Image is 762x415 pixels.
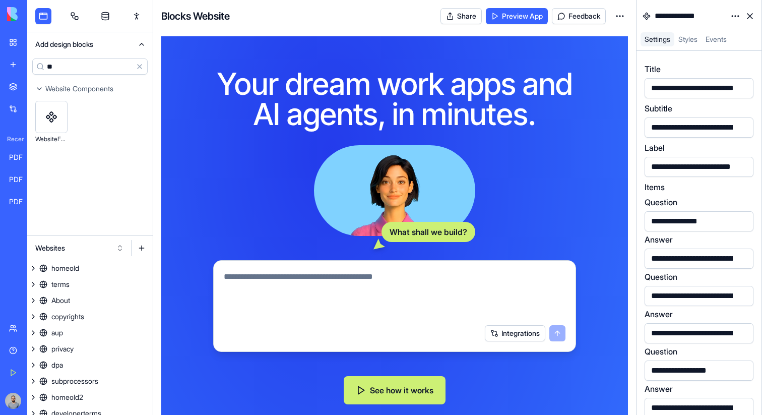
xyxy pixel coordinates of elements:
button: Share [440,8,482,24]
div: homeold [51,263,79,273]
img: image_123650291_bsq8ao.jpg [5,393,21,409]
div: privacy [51,344,74,354]
a: terms [27,276,153,292]
button: Integrations [485,325,545,341]
a: PDF Viewer [3,169,43,190]
div: About [51,295,70,306]
div: PDF Viewer [9,174,37,185]
label: Items [645,181,665,193]
a: homeold2 [27,389,153,405]
label: Subtitle [645,102,672,114]
label: Question [645,345,677,358]
button: Add design blocks [27,32,153,56]
a: Settings [641,32,674,46]
button: See how it works [344,376,446,404]
div: copyrights [51,312,84,322]
a: Events [702,32,731,46]
label: Label [645,142,665,154]
a: privacy [27,341,153,357]
label: Answer [645,383,673,395]
img: logo [7,7,70,21]
a: homeold [27,260,153,276]
a: Preview App [486,8,548,24]
span: Settings [645,35,670,43]
div: aup [51,328,63,338]
a: About [27,292,153,309]
a: subprocessors [27,373,153,389]
a: PDF Viewer [3,192,43,212]
div: homeold2 [51,392,83,402]
span: Recent [3,135,24,143]
div: WebsiteFold10 [35,133,68,145]
div: terms [51,279,70,289]
button: Websites [30,240,129,256]
a: aup [27,325,153,341]
a: dpa [27,357,153,373]
h4: Blocks Website [161,9,230,23]
label: Answer [645,308,673,320]
button: Website Components [27,81,153,97]
label: Question [645,196,677,208]
a: Styles [674,32,702,46]
span: Events [706,35,727,43]
h1: Your dream work apps and AI agents, in minutes. [201,69,588,129]
label: Question [645,271,677,283]
div: PDF Viewer [9,197,37,207]
div: dpa [51,360,63,370]
button: Feedback [552,8,606,24]
label: Answer [645,233,673,246]
a: PDF Viewer Pro [3,147,43,167]
div: PDF Viewer Pro [9,152,37,162]
div: subprocessors [51,376,98,386]
label: Title [645,63,661,75]
div: What shall we build? [382,222,475,242]
span: Styles [678,35,697,43]
a: copyrights [27,309,153,325]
